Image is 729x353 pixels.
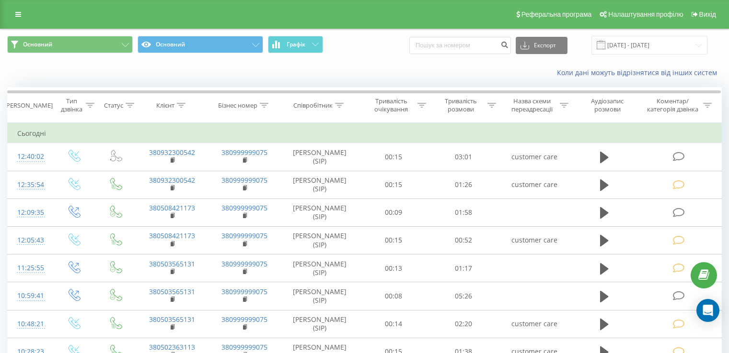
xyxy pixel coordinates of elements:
[17,203,43,222] div: 12:09:35
[428,143,498,171] td: 03:01
[218,101,257,110] div: Бізнес номер
[579,97,636,113] div: Аудіозапис розмови
[359,226,428,254] td: 00:15
[17,287,43,305] div: 10:59:41
[17,259,43,277] div: 11:25:55
[138,36,263,53] button: Основний
[368,97,416,113] div: Тривалість очікування
[281,171,359,199] td: [PERSON_NAME] (SIP)
[409,37,511,54] input: Пошук за номером
[428,199,498,226] td: 01:58
[221,287,267,296] a: 380999999075
[507,97,557,113] div: Назва схеми переадресації
[498,171,570,199] td: customer care
[428,282,498,310] td: 05:26
[645,97,701,113] div: Коментар/категорія дзвінка
[281,199,359,226] td: [PERSON_NAME] (SIP)
[17,231,43,250] div: 12:05:43
[8,124,722,143] td: Сьогодні
[221,148,267,157] a: 380999999075
[17,176,43,194] div: 12:35:54
[359,171,428,199] td: 00:15
[149,342,195,352] a: 380502363113
[428,310,498,338] td: 02:20
[428,254,498,282] td: 01:17
[149,176,195,185] a: 380932300542
[17,147,43,166] div: 12:40:02
[608,11,683,18] span: Налаштування профілю
[287,41,305,48] span: Графік
[17,315,43,333] div: 10:48:21
[149,148,195,157] a: 380932300542
[521,11,592,18] span: Реферальна програма
[156,101,174,110] div: Клієнт
[359,143,428,171] td: 00:15
[516,37,567,54] button: Експорт
[221,176,267,185] a: 380999999075
[149,203,195,212] a: 380508421173
[359,310,428,338] td: 00:14
[359,199,428,226] td: 00:09
[221,203,267,212] a: 380999999075
[428,226,498,254] td: 00:52
[498,143,570,171] td: customer care
[7,36,133,53] button: Основний
[557,68,722,77] a: Коли дані можуть відрізнятися вiд інших систем
[359,282,428,310] td: 00:08
[281,143,359,171] td: [PERSON_NAME] (SIP)
[149,231,195,240] a: 380508421173
[437,97,485,113] div: Тривалість розмови
[359,254,428,282] td: 00:13
[696,299,719,322] div: Open Intercom Messenger
[498,226,570,254] td: customer care
[293,101,333,110] div: Співробітник
[281,282,359,310] td: [PERSON_NAME] (SIP)
[4,101,53,110] div: [PERSON_NAME]
[281,226,359,254] td: [PERSON_NAME] (SIP)
[104,101,123,110] div: Статус
[221,342,267,352] a: 380999999075
[221,315,267,324] a: 380999999075
[428,171,498,199] td: 01:26
[23,41,52,48] span: Основний
[221,231,267,240] a: 380999999075
[60,97,83,113] div: Тип дзвінка
[281,254,359,282] td: [PERSON_NAME] (SIP)
[221,259,267,268] a: 380999999075
[268,36,323,53] button: Графік
[281,310,359,338] td: [PERSON_NAME] (SIP)
[149,315,195,324] a: 380503565131
[699,11,716,18] span: Вихід
[149,259,195,268] a: 380503565131
[149,287,195,296] a: 380503565131
[498,310,570,338] td: customer care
